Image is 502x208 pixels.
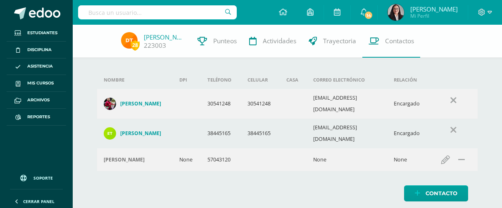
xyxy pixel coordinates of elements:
span: Soporte [33,175,53,181]
span: Contacto [426,186,457,201]
input: Busca un usuario... [78,5,237,19]
td: None [173,148,201,171]
span: Contactos [385,37,414,45]
td: None [387,148,429,171]
span: Actividades [263,37,296,45]
span: Asistencia [27,63,53,70]
td: Encargado [387,119,429,148]
span: 28 [131,40,140,50]
span: Punteos [213,37,237,45]
th: Nombre [97,71,173,89]
td: None [307,148,387,171]
th: Teléfono [201,71,240,89]
td: 30541248 [201,89,240,119]
td: Encargado [387,89,429,119]
a: Reportes [7,109,66,126]
h4: [PERSON_NAME] [120,130,161,137]
a: Estudiantes [7,25,66,42]
td: 57043120 [201,148,240,171]
span: [PERSON_NAME] [410,5,458,13]
td: 30541248 [241,89,280,119]
span: Mi Perfil [410,12,458,19]
td: [EMAIL_ADDRESS][DOMAIN_NAME] [307,119,387,148]
span: Mis cursos [27,80,54,86]
a: 223003 [144,41,166,50]
span: Estudiantes [27,30,57,36]
span: Disciplina [27,47,52,53]
a: [PERSON_NAME] [104,127,166,140]
span: Archivos [27,97,50,103]
a: Archivos [7,92,66,109]
th: DPI [173,71,201,89]
div: Miriam Hernández [104,157,166,163]
a: Disciplina [7,42,66,58]
span: Trayectoria [323,37,356,45]
td: 38445165 [241,119,280,148]
td: [EMAIL_ADDRESS][DOMAIN_NAME] [307,89,387,119]
a: Asistencia [7,58,66,75]
a: Contactos [362,25,420,58]
h4: [PERSON_NAME] [104,157,145,163]
a: Mis cursos [7,75,66,92]
span: Reportes [27,114,50,120]
th: Relación [387,71,429,89]
th: Correo electrónico [307,71,387,89]
a: Actividades [243,25,302,58]
a: Trayectoria [302,25,362,58]
a: Contacto [404,185,468,201]
img: 5184496486223eb7fc199dda825c7ba1.png [121,32,138,49]
a: [PERSON_NAME] [104,98,166,110]
a: [PERSON_NAME] [144,33,185,41]
span: 14 [364,11,373,20]
img: 4dfba7d3af8895ab7ffbbf76932baef1.png [104,127,116,140]
a: Punteos [191,25,243,58]
img: e273bec5909437e5d5b2daab1002684b.png [388,4,404,21]
th: Casa [280,71,307,89]
img: f81f25c23b01dbafdbc64eab93ee7836.png [104,98,116,110]
h4: [PERSON_NAME] [120,100,161,107]
a: Soporte [10,167,63,187]
td: 38445165 [201,119,240,148]
th: Celular [241,71,280,89]
span: Cerrar panel [23,199,55,204]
